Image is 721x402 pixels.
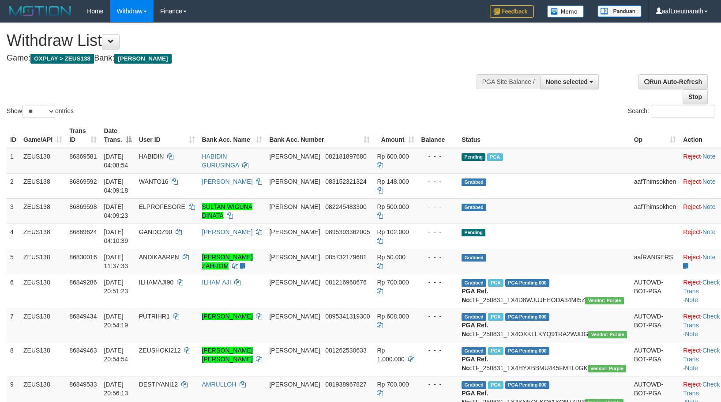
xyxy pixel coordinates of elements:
span: Grabbed [462,178,486,186]
span: ZEUSHOKI212 [139,347,181,354]
span: [PERSON_NAME] [269,254,320,261]
span: Copy 082245483300 to clipboard [325,203,366,210]
a: Note [685,296,698,303]
span: [DATE] 20:56:13 [104,381,128,397]
a: Note [685,364,698,372]
span: Marked by aafRornrotha [488,313,503,321]
a: [PERSON_NAME] ZAHROM [202,254,253,269]
a: Reject [683,347,701,354]
td: 6 [7,274,20,308]
th: Amount: activate to sort column ascending [373,123,417,148]
td: AUTOWD-BOT-PGA [631,274,680,308]
span: Pending [462,229,485,236]
td: ZEUS138 [20,274,66,308]
span: Rp 500.000 [377,203,409,210]
span: [DATE] 04:08:54 [104,153,128,169]
div: - - - [421,312,455,321]
span: Copy 0895393362005 to clipboard [325,228,370,235]
select: Showentries [22,105,55,118]
span: Vendor URL: https://trx4.1velocity.biz [588,365,626,372]
span: OXPLAY > ZEUS138 [30,54,94,64]
td: aafThimsokhen [631,173,680,198]
a: Reject [683,228,701,235]
td: AUTOWD-BOT-PGA [631,342,680,376]
div: - - - [421,152,455,161]
span: Rp 600.000 [377,153,409,160]
span: Rp 608.000 [377,313,409,320]
td: aafThimsokhen [631,198,680,224]
span: [PERSON_NAME] [269,203,320,210]
span: Vendor URL: https://trx4.1velocity.biz [585,297,623,304]
span: Marked by aafchomsokheang [487,153,503,161]
td: 7 [7,308,20,342]
span: PGA Pending [505,381,549,389]
span: Rp 102.000 [377,228,409,235]
th: Bank Acc. Name: activate to sort column ascending [199,123,266,148]
a: Reject [683,279,701,286]
td: ZEUS138 [20,173,66,198]
img: panduan.png [597,5,642,17]
td: 4 [7,224,20,249]
span: Grabbed [462,254,486,262]
th: Trans ID: activate to sort column ascending [66,123,100,148]
span: [PERSON_NAME] [269,347,320,354]
div: - - - [421,278,455,287]
span: 86869592 [69,178,97,185]
span: WANTO16 [139,178,169,185]
span: [PERSON_NAME] [269,153,320,160]
a: AMRULLOH [202,381,237,388]
td: ZEUS138 [20,308,66,342]
a: Check Trans [683,313,720,329]
span: [DATE] 20:54:54 [104,347,128,363]
span: [PERSON_NAME] [269,228,320,235]
th: Op: activate to sort column ascending [631,123,680,148]
span: Grabbed [462,381,486,389]
th: ID [7,123,20,148]
span: 86849463 [69,347,97,354]
td: ZEUS138 [20,249,66,274]
td: AUTOWD-BOT-PGA [631,308,680,342]
th: Game/API: activate to sort column ascending [20,123,66,148]
b: PGA Ref. No: [462,288,488,303]
div: - - - [421,253,455,262]
td: ZEUS138 [20,342,66,376]
a: Note [702,178,716,185]
span: Grabbed [462,204,486,211]
a: Note [685,330,698,338]
a: SULTAN WIGUNA DINATA [202,203,253,219]
th: User ID: activate to sort column ascending [135,123,199,148]
span: Grabbed [462,313,486,321]
b: PGA Ref. No: [462,356,488,372]
span: Copy 083152321324 to clipboard [325,178,366,185]
span: 86869598 [69,203,97,210]
span: [DATE] 20:54:19 [104,313,128,329]
div: - - - [421,380,455,389]
td: 3 [7,198,20,224]
a: [PERSON_NAME] [202,313,253,320]
span: PGA Pending [505,313,549,321]
td: ZEUS138 [20,224,66,249]
a: Check Trans [683,347,720,363]
span: 86849434 [69,313,97,320]
td: TF_250831_TX4OXKLLKYQ91RA2WJDG [458,308,630,342]
span: Vendor URL: https://trx4.1velocity.biz [588,331,627,338]
span: PGA Pending [505,279,549,287]
h4: Game: Bank: [7,54,472,63]
td: 5 [7,249,20,274]
span: HABIDIN [139,153,164,160]
span: [DATE] 20:51:23 [104,279,128,295]
a: [PERSON_NAME] [202,228,253,235]
span: Copy 082181897680 to clipboard [325,153,366,160]
b: PGA Ref. No: [462,322,488,338]
button: None selected [540,74,599,89]
span: Copy 0895341319300 to clipboard [325,313,370,320]
span: Marked by aafRornrotha [488,347,503,355]
a: Stop [683,89,708,104]
th: Status [458,123,630,148]
a: Note [702,203,716,210]
a: Reject [683,203,701,210]
img: MOTION_logo.png [7,4,74,18]
span: GANDOZ90 [139,228,172,235]
span: Copy 081216960676 to clipboard [325,279,366,286]
a: Reject [683,153,701,160]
